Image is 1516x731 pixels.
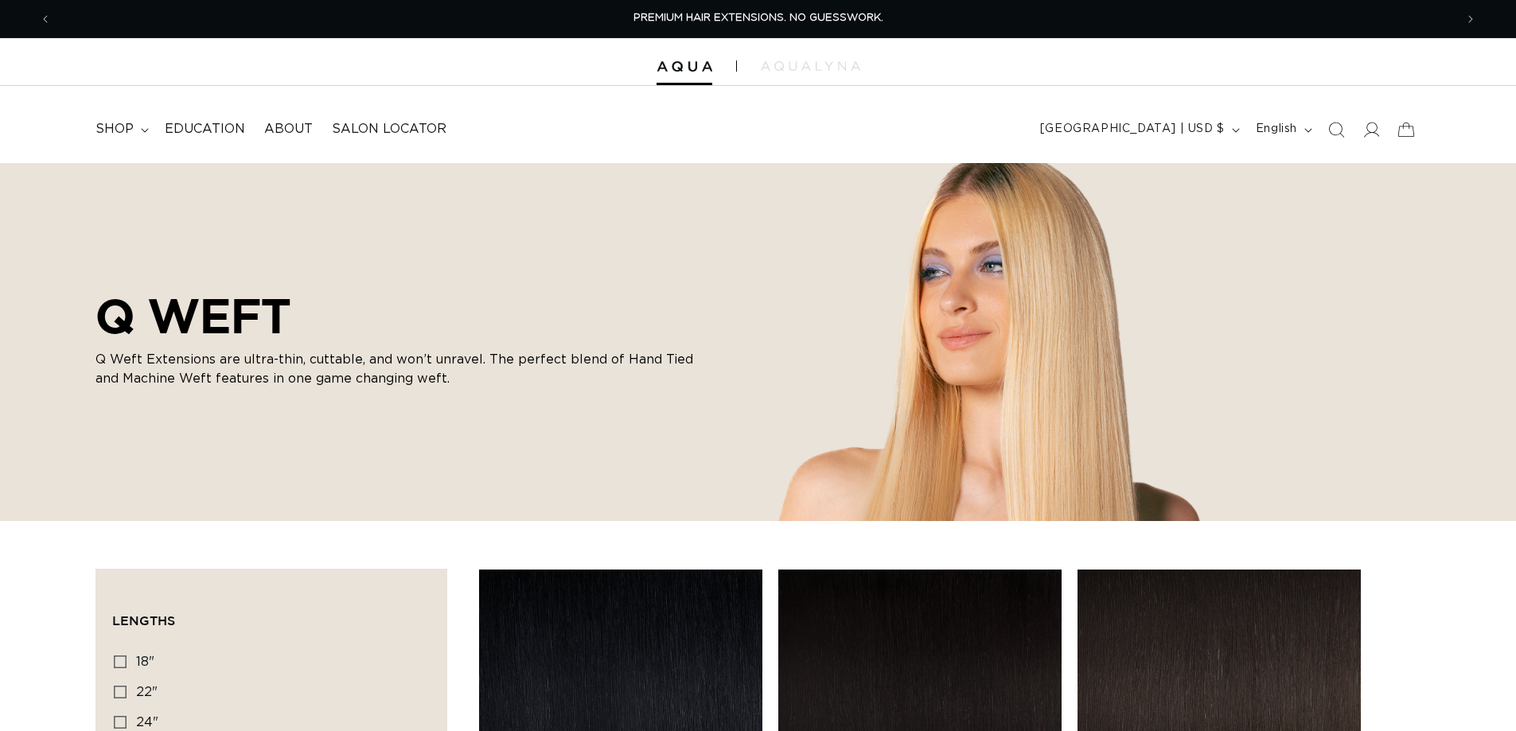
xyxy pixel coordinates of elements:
[255,111,322,147] a: About
[633,13,883,23] span: PREMIUM HAIR EXTENSIONS. NO GUESSWORK.
[761,61,860,71] img: aqualyna.com
[136,686,158,698] span: 22"
[95,288,700,344] h2: Q WEFT
[1256,121,1297,138] span: English
[165,121,245,138] span: Education
[112,585,431,643] summary: Lengths (0 selected)
[1453,4,1488,34] button: Next announcement
[1246,115,1319,145] button: English
[86,111,155,147] summary: shop
[322,111,456,147] a: Salon Locator
[264,121,313,138] span: About
[1040,121,1225,138] span: [GEOGRAPHIC_DATA] | USD $
[136,655,154,668] span: 18"
[1031,115,1246,145] button: [GEOGRAPHIC_DATA] | USD $
[136,716,158,729] span: 24"
[28,4,63,34] button: Previous announcement
[112,613,175,628] span: Lengths
[657,61,712,72] img: Aqua Hair Extensions
[95,121,134,138] span: shop
[95,350,700,388] p: Q Weft Extensions are ultra-thin, cuttable, and won’t unravel. The perfect blend of Hand Tied and...
[332,121,446,138] span: Salon Locator
[1319,112,1354,147] summary: Search
[155,111,255,147] a: Education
